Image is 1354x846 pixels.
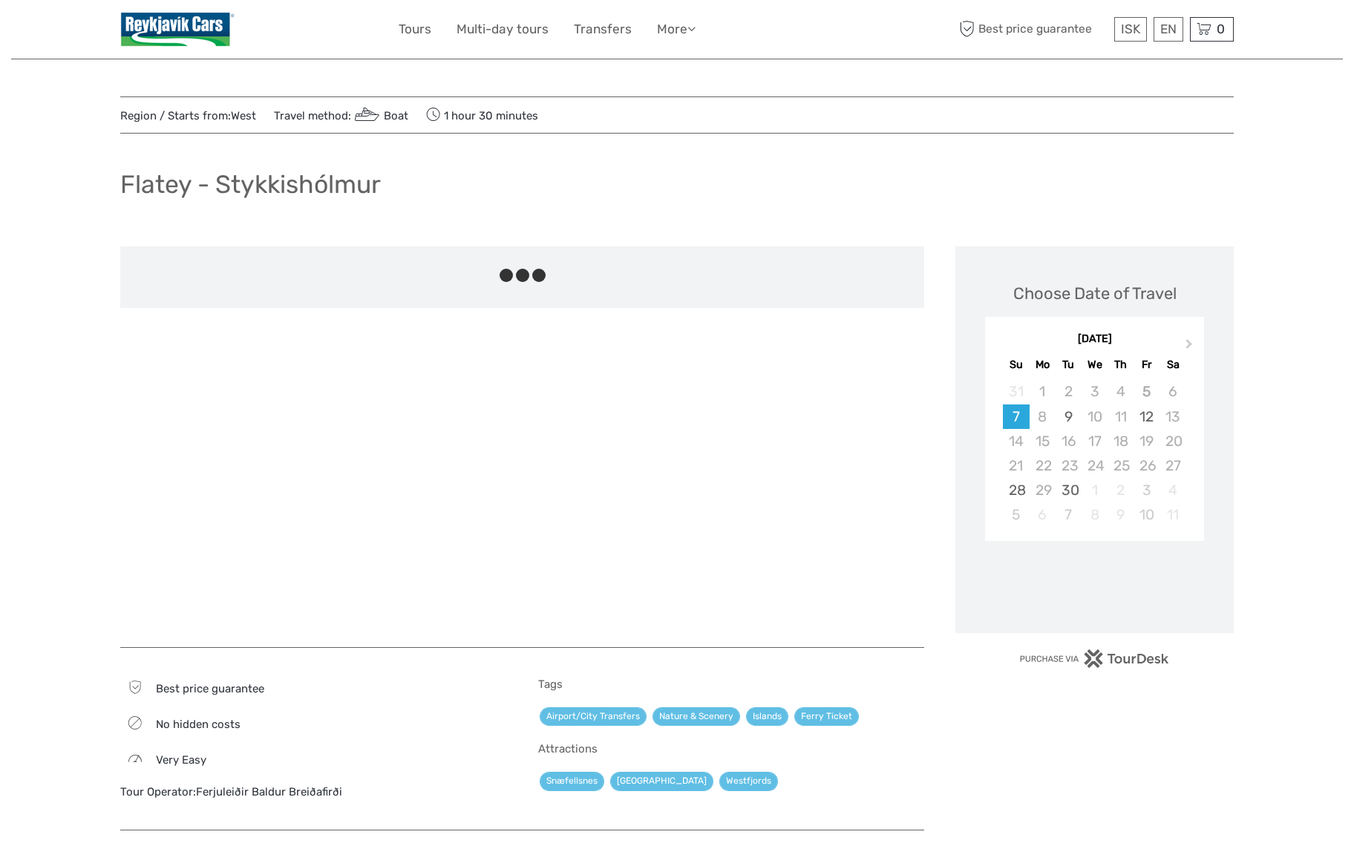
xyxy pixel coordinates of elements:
div: Choose Tuesday, September 9th, 2025 [1056,404,1082,429]
a: Nature & Scenery [653,707,740,726]
span: Region / Starts from: [120,108,256,124]
div: Sa [1160,355,1185,375]
div: Not available Saturday, October 11th, 2025 [1160,502,1185,527]
div: Not available Saturday, October 4th, 2025 [1160,478,1185,502]
div: Not available Wednesday, September 17th, 2025 [1082,429,1108,453]
div: Choose Tuesday, October 7th, 2025 [1056,502,1082,527]
span: 1 hour 30 minutes [426,105,538,125]
div: Mo [1030,355,1056,375]
div: Not available Monday, September 29th, 2025 [1030,478,1056,502]
span: Very easy [156,753,206,767]
span: No hidden costs [156,718,241,731]
div: Not available Sunday, August 31st, 2025 [1003,379,1029,404]
span: Best price guarantee [156,682,264,695]
div: Not available Friday, September 26th, 2025 [1134,453,1160,478]
a: Tours [399,19,431,40]
div: Not available Thursday, September 11th, 2025 [1108,404,1134,429]
div: Choose Date of Travel [1013,282,1177,305]
div: Not available Tuesday, September 16th, 2025 [1056,429,1082,453]
div: Not available Monday, September 8th, 2025 [1030,404,1056,429]
div: Not available Wednesday, September 3rd, 2025 [1082,379,1108,404]
div: Not available Monday, September 22nd, 2025 [1030,453,1056,478]
div: Not available Monday, October 6th, 2025 [1030,502,1056,527]
div: EN [1154,17,1183,42]
div: Not available Monday, September 15th, 2025 [1030,429,1056,453]
div: Choose Sunday, September 28th, 2025 [1003,478,1029,502]
div: Fr [1134,355,1160,375]
a: West [231,109,256,122]
a: Ferry Ticket [794,707,859,726]
a: Ferjuleiðir Baldur Breiðafirði [196,785,342,799]
div: Not available Saturday, September 6th, 2025 [1160,379,1185,404]
div: Not available Thursday, October 2nd, 2025 [1108,478,1134,502]
div: Not available Wednesday, September 24th, 2025 [1082,453,1108,478]
div: Choose Friday, October 10th, 2025 [1134,502,1160,527]
span: ISK [1121,22,1140,36]
div: Not available Saturday, September 20th, 2025 [1160,429,1185,453]
a: Westfjords [719,772,778,790]
a: Boat [351,109,408,122]
div: Loading... [1090,580,1099,589]
div: Not available Monday, September 1st, 2025 [1030,379,1056,404]
div: Not available Saturday, September 27th, 2025 [1160,453,1185,478]
div: Not available Thursday, October 9th, 2025 [1108,502,1134,527]
span: Travel method: [274,105,408,125]
a: Multi-day tours [457,19,549,40]
div: Not available Saturday, September 13th, 2025 [1160,404,1185,429]
div: Choose Friday, September 12th, 2025 [1134,404,1160,429]
div: Choose Tuesday, September 30th, 2025 [1056,478,1082,502]
a: More [657,19,696,40]
div: Not available Sunday, September 14th, 2025 [1003,429,1029,453]
img: PurchaseViaTourDesk.png [1019,649,1170,668]
span: Best price guarantee [955,17,1111,42]
h1: Flatey - Stykkishólmur [120,169,381,200]
h5: Attractions [538,742,925,755]
a: Islands [746,707,788,726]
div: Not available Thursday, September 25th, 2025 [1108,453,1134,478]
div: Th [1108,355,1134,375]
div: Not available Thursday, September 18th, 2025 [1108,429,1134,453]
a: Snæfellsnes [540,772,604,790]
div: Not available Tuesday, September 2nd, 2025 [1056,379,1082,404]
span: 0 [1214,22,1227,36]
a: Airport/City Transfers [540,707,647,726]
div: Choose Friday, October 3rd, 2025 [1134,478,1160,502]
div: Not available Friday, September 5th, 2025 [1134,379,1160,404]
div: Tour Operator: [120,784,507,800]
div: Not available Friday, September 19th, 2025 [1134,429,1160,453]
a: Transfers [574,19,632,40]
a: [GEOGRAPHIC_DATA] [610,772,713,790]
button: Next Month [1179,335,1203,359]
div: Not available Sunday, September 21st, 2025 [1003,453,1029,478]
div: Not available Thursday, September 4th, 2025 [1108,379,1134,404]
div: Choose Sunday, October 5th, 2025 [1003,502,1029,527]
div: month 2025-09 [990,379,1199,527]
div: Su [1003,355,1029,375]
div: We [1082,355,1108,375]
h5: Tags [538,678,925,691]
div: Not available Wednesday, October 8th, 2025 [1082,502,1108,527]
div: Choose Sunday, September 7th, 2025 [1003,404,1029,429]
div: Not available Wednesday, October 1st, 2025 [1082,478,1108,502]
div: [DATE] [985,332,1204,347]
div: Not available Wednesday, September 10th, 2025 [1082,404,1108,429]
div: Not available Tuesday, September 23rd, 2025 [1056,453,1082,478]
img: Scandinavian Travel [120,11,235,47]
div: Tu [1056,355,1082,375]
